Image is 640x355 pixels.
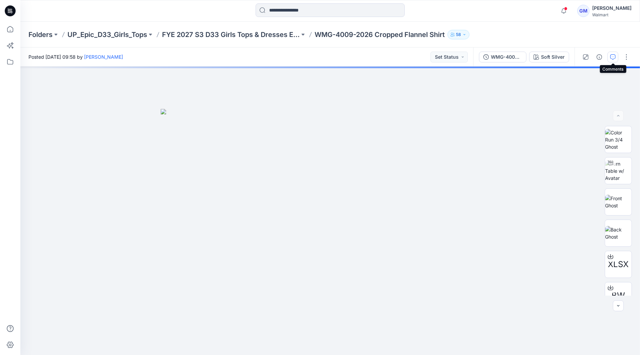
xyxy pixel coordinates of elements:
[456,31,461,38] p: 58
[67,30,147,39] a: UP_Epic_D33_Girls_Tops
[605,129,632,150] img: Color Run 3/4 Ghost
[577,5,589,17] div: GM
[612,289,625,302] span: BW
[592,4,632,12] div: [PERSON_NAME]
[491,53,522,61] div: WMG-4009-2026_Rev1_Cropped Flannel Shirt_Full Colorway
[605,160,632,182] img: Turn Table w/ Avatar
[605,226,632,240] img: Back Ghost
[479,52,526,62] button: WMG-4009-2026_Rev1_Cropped Flannel Shirt_Full Colorway
[608,258,629,270] span: XLSX
[529,52,569,62] button: Soft Silver
[447,30,469,39] button: 58
[315,30,445,39] p: WMG-4009-2026 Cropped Flannel Shirt
[541,53,565,61] div: Soft Silver
[605,195,632,209] img: Front Ghost
[28,53,123,60] span: Posted [DATE] 09:58 by
[592,12,632,17] div: Walmart
[28,30,53,39] a: Folders
[161,109,500,355] img: eyJhbGciOiJIUzI1NiIsImtpZCI6IjAiLCJzbHQiOiJzZXMiLCJ0eXAiOiJKV1QifQ.eyJkYXRhIjp7InR5cGUiOiJzdG9yYW...
[594,52,605,62] button: Details
[162,30,300,39] a: FYE 2027 S3 D33 Girls Tops & Dresses Epic Design
[84,54,123,60] a: [PERSON_NAME]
